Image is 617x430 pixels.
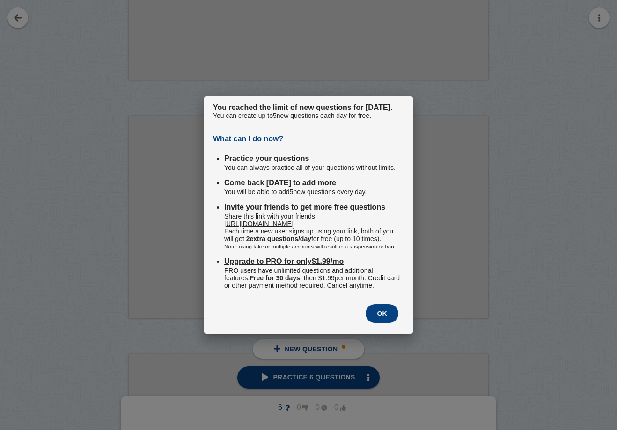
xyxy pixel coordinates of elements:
strong: You reached the limit of new questions for [DATE]. [213,103,392,111]
div: You can create up to new questions each day for free. [213,112,404,119]
a: [URL][DOMAIN_NAME] [224,220,294,227]
span: 5 [273,112,277,119]
strong: Free for 30 days [250,274,300,282]
small: Note: using fake or multiple accounts will result in a suspension or ban. [224,243,396,249]
div: You will be able to add new questions every day. [224,188,404,196]
strong: Practice your questions [224,154,309,162]
div: PRO users have unlimited questions and additional features. , then $1.99 per month. Credit card o... [224,267,404,289]
strong: 2 extra questions/day [246,235,311,242]
div: Share this link with your friends: Each time a new user signs up using your link, both of you wil... [224,212,404,250]
div: You can always practice all of your questions without limits. [224,164,404,171]
a: Upgrade to PRO for only$1.99/mo [224,257,344,265]
strong: Invite your friends to get more free questions [224,203,385,211]
strong: Come back [DATE] to add more [224,179,336,187]
strong: What can I do now? [213,135,283,143]
span: 5 [290,188,294,196]
button: OK [366,304,398,323]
